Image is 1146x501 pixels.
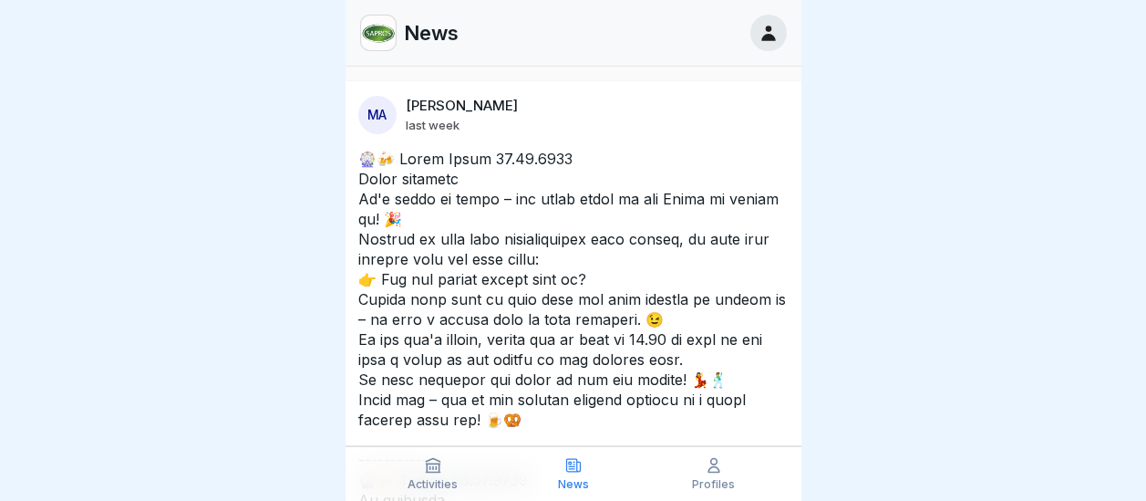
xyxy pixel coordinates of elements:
p: News [558,478,589,491]
p: last week [406,118,459,132]
img: kf7i1i887rzam0di2wc6oekd.png [361,16,396,50]
p: Profiles [692,478,735,491]
p: Activities [408,478,458,491]
p: News [404,21,459,45]
p: [PERSON_NAME] [406,98,518,114]
div: MA [358,96,397,134]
